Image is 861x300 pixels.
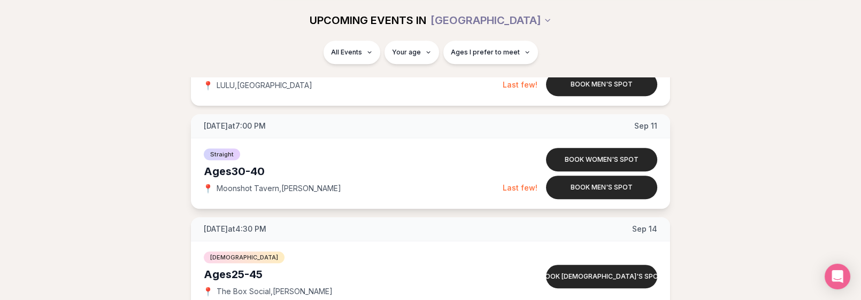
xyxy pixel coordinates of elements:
[634,121,657,131] span: Sep 11
[331,48,362,57] span: All Events
[217,80,312,91] span: LULU , [GEOGRAPHIC_DATA]
[546,148,657,171] button: Book women's spot
[385,41,439,64] button: Your age
[204,184,212,193] span: 📍
[204,81,212,90] span: 📍
[204,267,505,282] div: Ages 25-45
[204,251,285,263] span: [DEMOGRAPHIC_DATA]
[503,183,537,192] span: Last few!
[503,80,537,89] span: Last few!
[430,9,552,32] button: [GEOGRAPHIC_DATA]
[546,176,657,199] button: Book men's spot
[310,13,426,28] span: UPCOMING EVENTS IN
[324,41,380,64] button: All Events
[204,148,240,160] span: Straight
[204,224,266,234] span: [DATE] at 4:30 PM
[825,264,850,289] div: Open Intercom Messenger
[217,286,333,297] span: The Box Social , [PERSON_NAME]
[546,73,657,96] button: Book men's spot
[204,287,212,296] span: 📍
[632,224,657,234] span: Sep 14
[204,164,503,179] div: Ages 30-40
[392,48,421,57] span: Your age
[443,41,538,64] button: Ages I prefer to meet
[546,265,657,288] button: Book [DEMOGRAPHIC_DATA]'s spot
[217,183,341,194] span: Moonshot Tavern , [PERSON_NAME]
[451,48,520,57] span: Ages I prefer to meet
[204,121,266,131] span: [DATE] at 7:00 PM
